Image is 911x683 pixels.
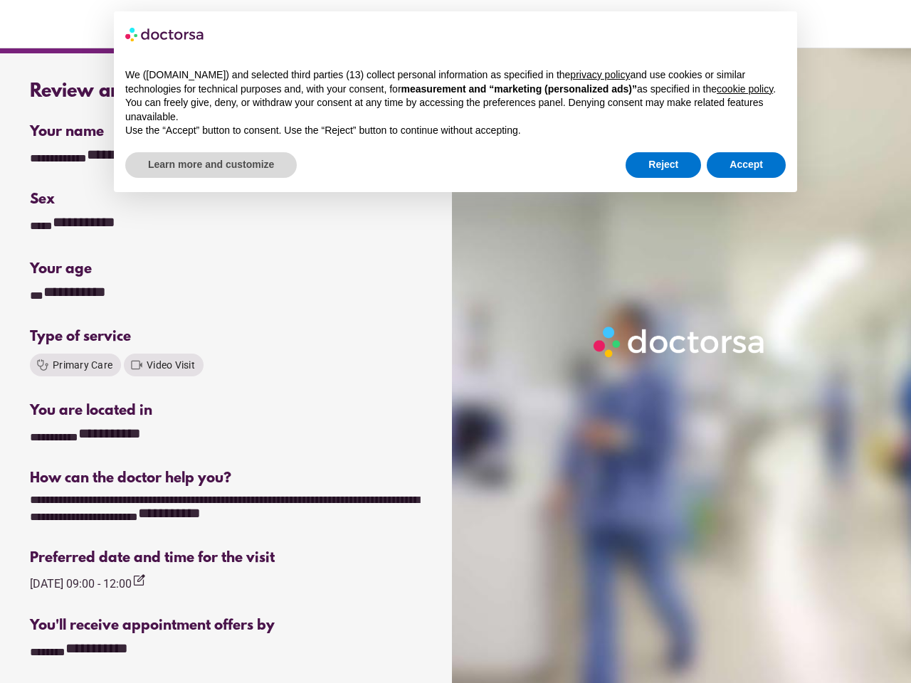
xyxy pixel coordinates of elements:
a: cookie policy [717,83,773,95]
div: Your name [30,124,424,140]
strong: measurement and “marketing (personalized ads)” [401,83,637,95]
p: You can freely give, deny, or withdraw your consent at any time by accessing the preferences pane... [125,96,786,124]
i: edit_square [132,573,146,588]
div: How can the doctor help you? [30,470,424,487]
img: Logo-Doctorsa-trans-White-partial-flat.png [589,322,771,362]
button: Reject [626,152,701,178]
div: You are located in [30,403,424,419]
a: privacy policy [570,69,630,80]
p: Use the “Accept” button to consent. Use the “Reject” button to continue without accepting. [125,124,786,138]
span: Primary Care [53,359,112,371]
span: Video Visit [147,359,195,371]
div: Sex [30,191,424,208]
img: logo [125,23,205,46]
div: You'll receive appointment offers by [30,618,424,634]
i: stethoscope [36,358,50,372]
button: Learn more and customize [125,152,297,178]
div: Type of service [30,329,424,345]
p: We ([DOMAIN_NAME]) and selected third parties (13) collect personal information as specified in t... [125,68,786,96]
div: Preferred date and time for the visit [30,550,424,566]
button: Accept [707,152,786,178]
i: videocam [130,358,144,372]
div: Your age [30,261,225,277]
div: [DATE] 09:00 - 12:00 [30,573,146,593]
div: Review and send your request [30,81,424,102]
